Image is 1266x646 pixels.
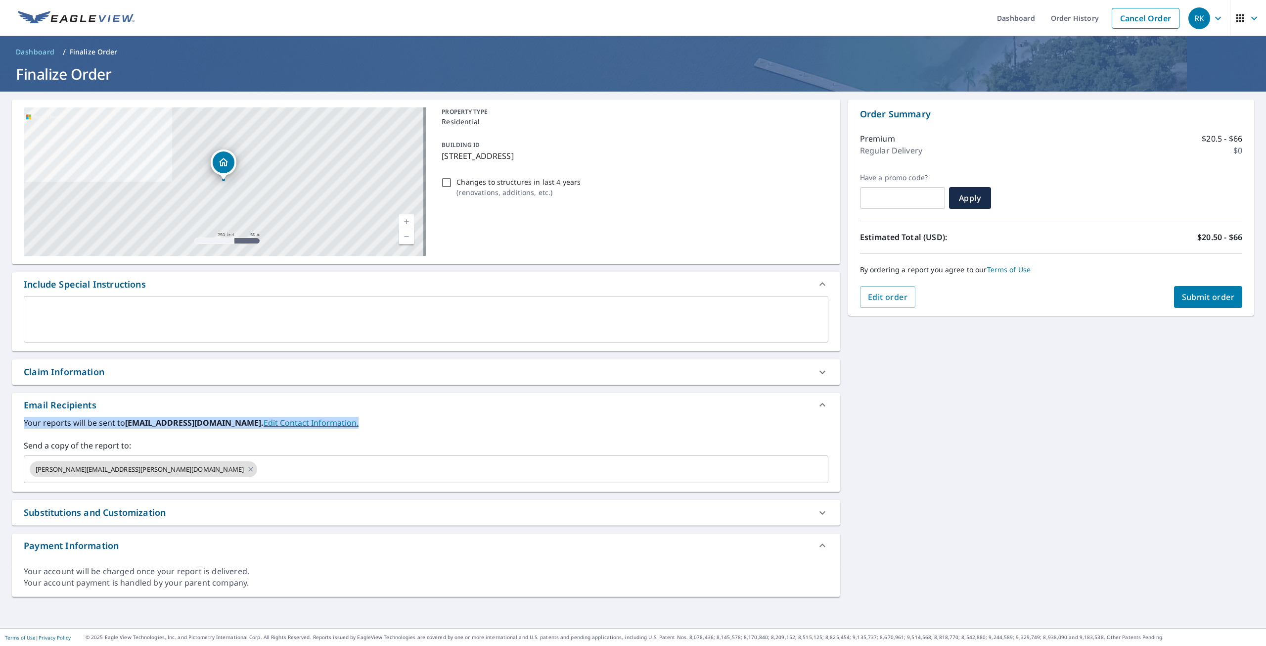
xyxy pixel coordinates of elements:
label: Your reports will be sent to [24,417,828,429]
div: Your account payment is handled by your parent company. [24,577,828,589]
span: [PERSON_NAME][EMAIL_ADDRESS][PERSON_NAME][DOMAIN_NAME] [30,465,250,474]
div: [PERSON_NAME][EMAIL_ADDRESS][PERSON_NAME][DOMAIN_NAME] [30,461,257,477]
img: EV Logo [18,11,135,26]
div: Dropped pin, building 1, Residential property, 1321 N Lakewood Dr Shelby, NC 28150 [211,149,236,180]
p: ( renovations, additions, etc. ) [456,187,581,198]
div: Your account will be charged once your report is delivered. [24,566,828,577]
label: Have a promo code? [860,173,945,182]
span: Dashboard [16,47,55,57]
p: $20.5 - $66 [1202,133,1242,145]
span: Edit order [868,292,908,302]
p: BUILDING ID [442,141,480,149]
div: RK [1188,7,1210,29]
p: By ordering a report you agree to our [860,265,1242,274]
div: Include Special Instructions [24,278,146,291]
a: Terms of Use [987,265,1031,274]
nav: breadcrumb [12,44,1254,60]
li: / [63,46,66,58]
p: | [5,635,71,641]
div: Payment Information [12,534,840,557]
p: Estimated Total (USD): [860,231,1051,243]
p: Residential [442,116,824,127]
div: Substitutions and Customization [24,506,166,519]
a: Privacy Policy [39,634,71,641]
p: Premium [860,133,895,145]
h1: Finalize Order [12,64,1254,84]
span: Apply [957,193,983,203]
p: $20.50 - $66 [1197,231,1242,243]
a: Cancel Order [1112,8,1179,29]
p: Finalize Order [70,47,118,57]
div: Claim Information [12,359,840,385]
div: Claim Information [24,365,104,379]
div: Include Special Instructions [12,272,840,296]
p: © 2025 Eagle View Technologies, Inc. and Pictometry International Corp. All Rights Reserved. Repo... [86,634,1261,641]
a: Dashboard [12,44,59,60]
div: Substitutions and Customization [12,500,840,525]
b: [EMAIL_ADDRESS][DOMAIN_NAME]. [125,417,264,428]
p: PROPERTY TYPE [442,107,824,116]
span: Submit order [1182,292,1235,302]
a: Terms of Use [5,634,36,641]
button: Apply [949,187,991,209]
p: Changes to structures in last 4 years [456,177,581,187]
p: [STREET_ADDRESS] [442,150,824,162]
a: EditContactInfo [264,417,359,428]
p: $0 [1233,145,1242,156]
div: Payment Information [24,539,119,552]
p: Regular Delivery [860,145,922,156]
div: Email Recipients [12,393,840,417]
div: Email Recipients [24,398,96,412]
button: Edit order [860,286,916,308]
a: Current Level 17, Zoom Out [399,229,414,244]
a: Current Level 17, Zoom In [399,214,414,229]
p: Order Summary [860,107,1242,121]
button: Submit order [1174,286,1243,308]
label: Send a copy of the report to: [24,440,828,451]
